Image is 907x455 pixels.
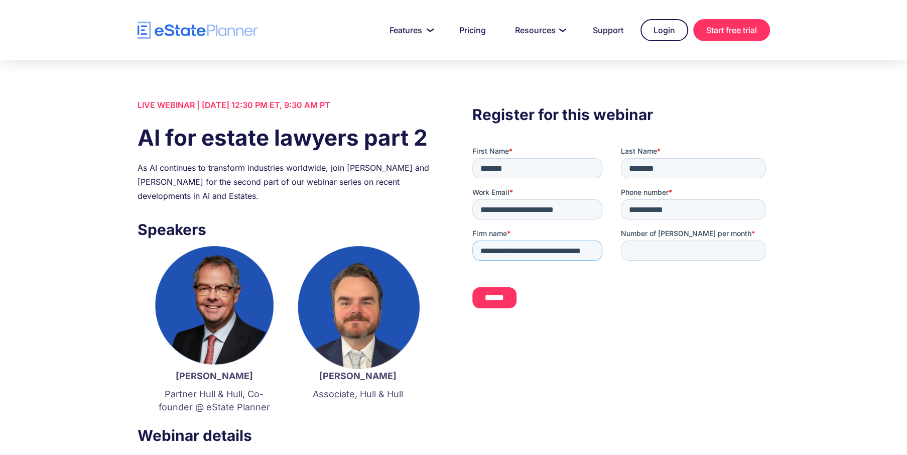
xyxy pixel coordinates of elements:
[138,98,435,112] div: LIVE WEBINAR | [DATE] 12:30 PM ET, 9:30 AM PT
[138,218,435,241] h3: Speakers
[640,19,688,41] a: Login
[153,388,276,414] p: Partner Hull & Hull, Co-founder @ eState Planner
[176,371,253,381] strong: [PERSON_NAME]
[377,20,442,40] a: Features
[447,20,498,40] a: Pricing
[138,22,258,39] a: home
[138,424,435,447] h3: Webinar details
[693,19,770,41] a: Start free trial
[503,20,576,40] a: Resources
[296,388,420,401] p: Associate, Hull & Hull
[319,371,397,381] strong: [PERSON_NAME]
[472,146,769,317] iframe: Form 0
[581,20,635,40] a: Support
[138,161,435,203] div: As AI continues to transform industries worldwide, join [PERSON_NAME] and [PERSON_NAME] for the s...
[472,103,769,126] h3: Register for this webinar
[138,122,435,153] h1: AI for estate lawyers part 2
